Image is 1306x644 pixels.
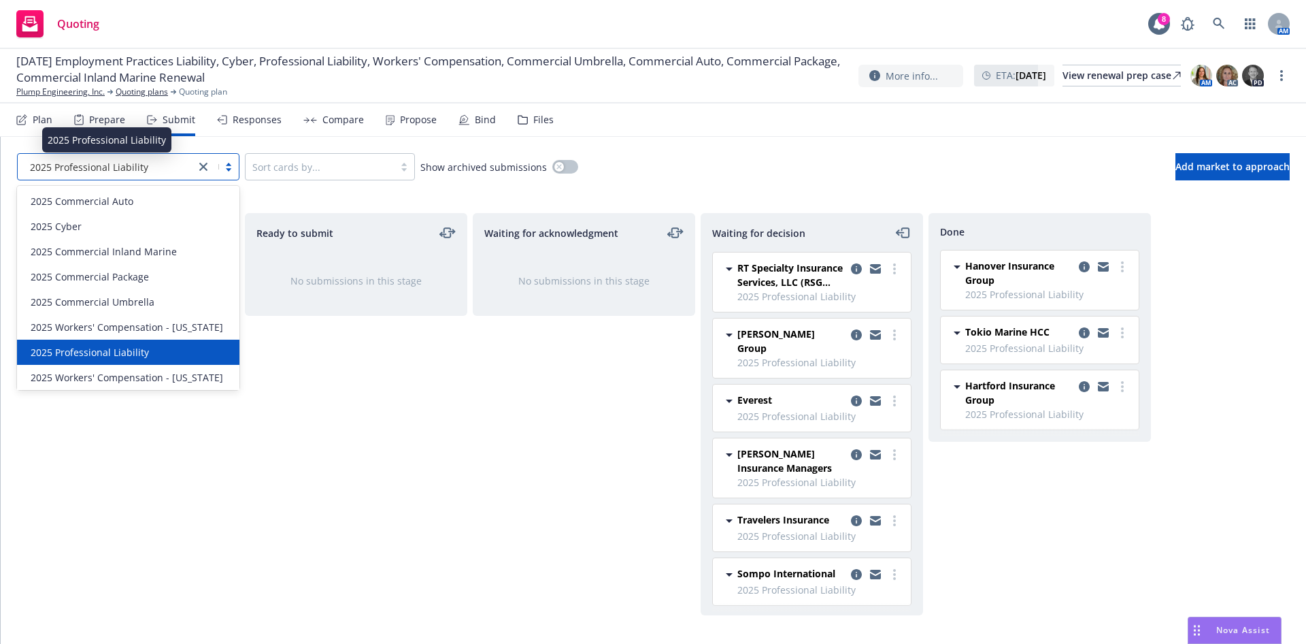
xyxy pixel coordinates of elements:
span: 2025 Professional Liability [737,289,903,304]
div: Bind [475,114,496,125]
span: Ready to submit [256,226,333,240]
a: more [1114,259,1131,275]
span: ETA : [996,68,1046,82]
span: [DATE] Employment Practices Liability, Cyber, Professional Liability, Workers' Compensation, Comm... [16,53,848,86]
span: 2025 Commercial Umbrella [31,295,154,309]
span: 2025 Professional Liability [737,583,903,597]
a: moveLeftRight [667,225,684,241]
span: 2025 Professional Liability [737,409,903,423]
div: Propose [400,114,437,125]
div: Prepare [89,114,125,125]
div: No submissions in this stage [267,274,445,288]
span: Add market to approach [1175,160,1290,173]
a: more [1273,67,1290,84]
button: Add market to approach [1175,153,1290,180]
span: Hanover Insurance Group [965,259,1073,287]
a: copy logging email [867,261,884,277]
span: Waiting for acknowledgment [484,226,618,240]
a: more [886,447,903,463]
button: More info... [858,65,963,87]
div: Plan [33,114,52,125]
a: copy logging email [1076,325,1092,341]
a: more [886,393,903,409]
button: Nova Assist [1188,617,1282,644]
span: Tokio Marine HCC [965,325,1050,339]
span: RT Specialty Insurance Services, LLC (RSG Specialty, LLC) [737,261,845,289]
span: 2025 Professional Liability [965,407,1131,421]
span: 2025 Professional Liability [31,345,149,359]
a: moveLeftRight [439,225,456,241]
span: 2025 Workers' Compensation - [US_STATE] [31,320,223,334]
span: 2025 Professional Liability [30,160,148,174]
a: copy logging email [848,393,865,409]
div: Submit [163,114,195,125]
a: copy logging email [1095,379,1111,395]
span: 2025 Workers' Compensation - [US_STATE] [31,370,223,385]
a: copy logging email [867,393,884,409]
span: 2025 Professional Liability [737,355,903,370]
div: 8 [1158,13,1170,25]
span: 2025 Commercial Inland Marine [31,244,177,259]
a: copy logging email [867,447,884,463]
a: copy logging email [848,327,865,343]
span: Show archived submissions [420,160,547,174]
a: Quoting plans [116,86,168,98]
a: more [886,513,903,529]
div: Drag to move [1188,617,1205,643]
a: copy logging email [848,566,865,583]
span: More info... [886,69,938,83]
a: Report a Bug [1174,10,1201,37]
a: copy logging email [1076,379,1092,395]
span: 2025 Professional Liability [737,475,903,489]
a: more [1114,325,1131,341]
div: No submissions in this stage [495,274,673,288]
div: Compare [322,114,364,125]
span: Quoting plan [179,86,227,98]
span: Hartford Insurance Group [965,379,1073,407]
img: photo [1216,65,1238,86]
span: [PERSON_NAME] Insurance Managers [737,447,845,475]
a: copy logging email [848,447,865,463]
span: [PERSON_NAME] Group [737,327,845,355]
a: moveLeft [895,225,911,241]
a: copy logging email [1095,325,1111,341]
span: 2025 Professional Liability [24,160,188,174]
a: copy logging email [848,513,865,529]
a: copy logging email [867,327,884,343]
a: more [886,261,903,277]
a: more [886,327,903,343]
img: photo [1190,65,1212,86]
div: Responses [233,114,282,125]
span: Quoting [57,18,99,29]
span: 2025 Professional Liability [965,287,1131,302]
span: 2025 Professional Liability [965,341,1131,355]
a: copy logging email [1076,259,1092,275]
span: Done [940,225,965,239]
a: Search [1205,10,1233,37]
a: copy logging email [867,513,884,529]
a: copy logging email [867,566,884,583]
span: Travelers Insurance [737,513,829,527]
a: close [195,159,212,175]
a: copy logging email [848,261,865,277]
strong: [DATE] [1016,69,1046,82]
span: 2025 Commercial Package [31,270,149,284]
a: more [886,566,903,583]
img: photo [1242,65,1264,86]
div: Files [533,114,554,125]
a: Plump Engineering, Inc. [16,86,105,98]
span: 2025 Cyber [31,219,82,234]
span: Sompo International [737,566,835,581]
span: Everest [737,393,772,407]
a: View renewal prep case [1062,65,1181,86]
span: Waiting for decision [712,226,805,240]
span: Nova Assist [1216,624,1270,636]
a: Quoting [11,5,105,43]
a: copy logging email [1095,259,1111,275]
span: 2025 Commercial Auto [31,194,133,208]
a: Switch app [1237,10,1264,37]
span: 2025 Professional Liability [737,529,903,543]
a: more [1114,379,1131,395]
